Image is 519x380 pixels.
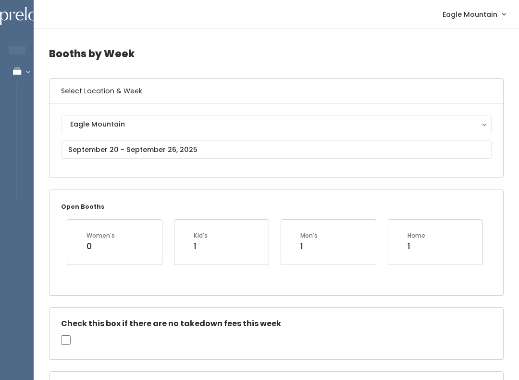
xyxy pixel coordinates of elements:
div: Eagle Mountain [70,119,482,129]
small: Open Booths [61,203,104,211]
div: 1 [194,240,208,253]
h5: Check this box if there are no takedown fees this week [61,319,492,328]
h4: Booths by Week [49,40,504,67]
span: Eagle Mountain [443,9,497,20]
a: Eagle Mountain [433,4,515,25]
input: September 20 - September 26, 2025 [61,140,492,159]
button: Eagle Mountain [61,115,492,133]
div: 1 [408,240,425,253]
div: Women's [86,231,115,240]
div: Kid's [194,231,208,240]
div: Home [408,231,425,240]
h6: Select Location & Week [49,79,503,103]
div: 1 [300,240,318,253]
div: Men's [300,231,318,240]
div: 0 [86,240,115,253]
